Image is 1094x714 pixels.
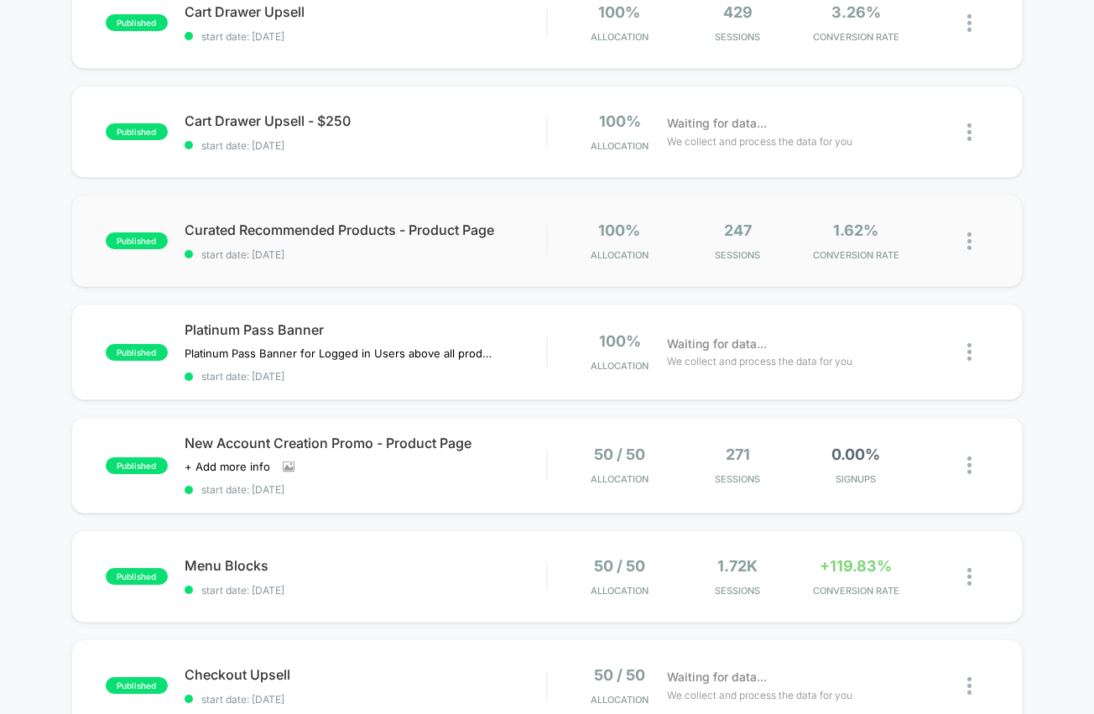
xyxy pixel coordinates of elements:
span: Waiting for data... [667,668,767,686]
span: 50 / 50 [594,666,645,684]
img: close [967,232,972,250]
span: 1.62% [833,221,878,239]
span: 271 [726,446,750,463]
span: 50 / 50 [594,557,645,575]
span: published [106,568,168,585]
button: Play, NEW DEMO 2025-VEED.mp4 [8,279,35,305]
input: Seek [13,256,549,272]
span: Sessions [683,585,793,597]
img: close [967,568,972,586]
span: Menu Blocks [185,557,546,574]
span: published [106,344,168,361]
span: 3.26% [831,3,881,21]
span: start date: [DATE] [185,248,546,261]
span: +119.83% [820,557,892,575]
input: Volume [437,284,487,300]
span: We collect and process the data for you [667,687,852,703]
span: Allocation [591,473,649,485]
span: start date: [DATE] [185,30,546,43]
span: 1.72k [717,557,758,575]
span: Platinum Pass Banner for Logged in Users above all products on product pages [185,347,496,360]
span: Sessions [683,473,793,485]
span: Waiting for data... [667,335,767,353]
span: We collect and process the data for you [667,353,852,369]
img: close [967,343,972,361]
span: New Account Creation Promo - Product Page [185,435,546,451]
span: published [106,232,168,249]
span: start date: [DATE] [185,693,546,706]
span: published [106,457,168,474]
span: Allocation [591,249,649,261]
span: Allocation [591,360,649,372]
img: close [967,123,972,141]
span: 50 / 50 [594,446,645,463]
span: Curated Recommended Products - Product Page [185,221,546,238]
span: Allocation [591,694,649,706]
span: 100% [599,112,641,130]
span: start date: [DATE] [185,483,546,496]
span: + Add more info [185,460,270,473]
span: CONVERSION RATE [801,249,911,261]
span: CONVERSION RATE [801,31,911,43]
span: Allocation [591,140,649,152]
span: Cart Drawer Upsell - $250 [185,112,546,129]
span: 100% [599,332,641,350]
span: 100% [598,3,640,21]
span: Sessions [683,249,793,261]
span: start date: [DATE] [185,584,546,597]
span: SIGNUPS [801,473,911,485]
img: close [967,14,972,32]
span: Checkout Upsell [185,666,546,683]
span: We collect and process the data for you [667,133,852,149]
span: published [106,677,168,694]
span: Waiting for data... [667,114,767,133]
button: Play, NEW DEMO 2025-VEED.mp4 [259,137,300,177]
span: Sessions [683,31,793,43]
span: published [106,123,168,140]
span: 100% [598,221,640,239]
span: Cart Drawer Upsell [185,3,546,20]
img: close [967,456,972,474]
img: close [967,677,972,695]
span: start date: [DATE] [185,139,546,152]
span: 247 [724,221,752,239]
span: Allocation [591,585,649,597]
span: published [106,14,168,31]
span: 0.00% [831,446,880,463]
span: start date: [DATE] [185,370,546,383]
span: Platinum Pass Banner [185,321,546,338]
span: 429 [723,3,753,21]
div: Current time [366,283,404,301]
span: Allocation [591,31,649,43]
span: CONVERSION RATE [801,585,911,597]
